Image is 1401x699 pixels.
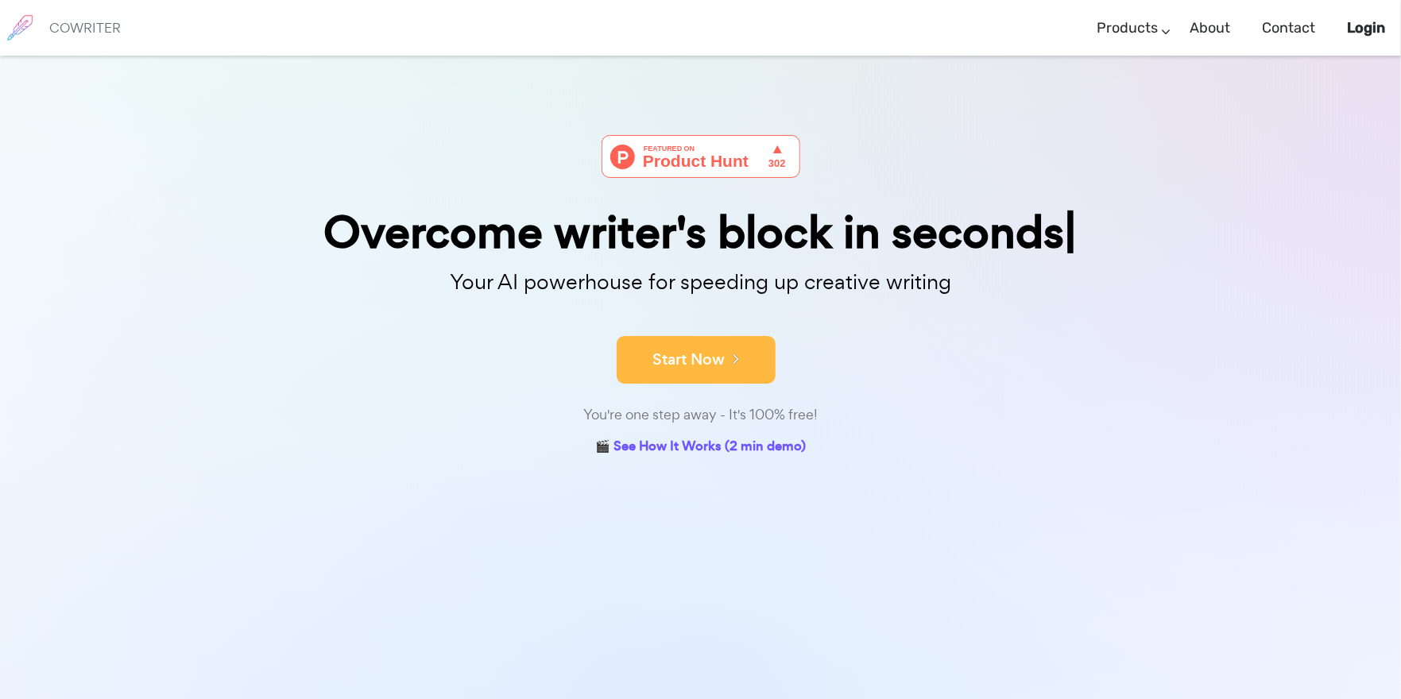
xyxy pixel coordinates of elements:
[49,21,121,35] h6: COWRITER
[617,336,776,384] button: Start Now
[602,135,800,178] img: Cowriter - Your AI buddy for speeding up creative writing | Product Hunt
[1097,5,1158,52] a: Products
[595,435,806,460] a: 🎬 See How It Works (2 min demo)
[304,404,1098,427] div: You're one step away - It's 100% free!
[1347,5,1385,52] a: Login
[1347,19,1385,37] b: Login
[1262,5,1315,52] a: Contact
[304,210,1098,255] div: Overcome writer's block in seconds
[1190,5,1230,52] a: About
[304,265,1098,299] p: Your AI powerhouse for speeding up creative writing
